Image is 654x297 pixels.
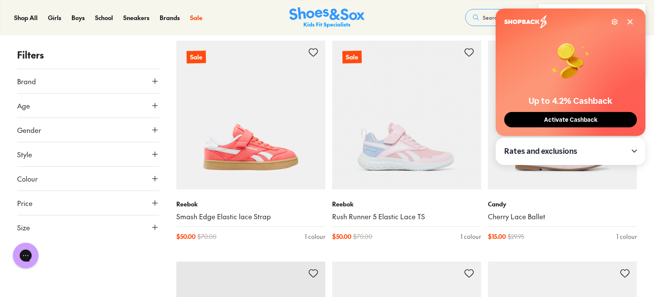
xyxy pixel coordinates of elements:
a: Boys [71,13,85,22]
button: Search our range of products [465,9,589,26]
span: Style [17,149,32,159]
button: Style [17,142,159,166]
a: Brands [160,13,180,22]
p: Reebok [176,200,325,209]
span: Age [17,100,30,111]
span: Price [17,198,33,208]
span: $ 50.00 [176,232,196,241]
button: Age [17,94,159,118]
span: Colour [17,173,38,184]
a: Sale [332,41,481,189]
p: Reebok [332,200,481,209]
span: Search our range of products [483,14,553,21]
span: $ 50.00 [332,232,351,241]
a: Shop All [14,13,38,22]
a: Smash Edge Elastic lace Strap [176,212,325,221]
button: Price [17,191,159,215]
p: Sale [342,50,362,63]
span: Gender [17,125,41,135]
span: Brand [17,76,36,86]
div: 1 colour [616,232,637,241]
a: School [95,13,113,22]
a: Shoes & Sox [289,7,365,28]
a: Sale [176,41,325,189]
span: $ 29.95 [508,232,524,241]
a: Rush Runner 5 Elastic Lace TS [332,212,481,221]
span: $ 15.00 [488,232,506,241]
img: SNS_Logo_Responsive.svg [289,7,365,28]
iframe: Gorgias live chat messenger [9,240,43,271]
p: Filters [17,48,159,62]
button: Colour [17,167,159,191]
div: 1 colour [305,232,325,241]
a: Cherry Lace Ballet [488,212,637,221]
p: Candy [488,200,637,209]
button: Brand [17,69,159,93]
button: Gender [17,118,159,142]
a: Girls [48,13,61,22]
a: Sale [488,41,637,189]
a: Sale [190,13,202,22]
span: $ 70.00 [197,232,217,241]
a: Sneakers [123,13,149,22]
button: Size [17,215,159,239]
div: 1 colour [461,232,481,241]
p: Sale [187,50,206,63]
span: $ 70.00 [353,232,372,241]
span: Size [17,222,30,232]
